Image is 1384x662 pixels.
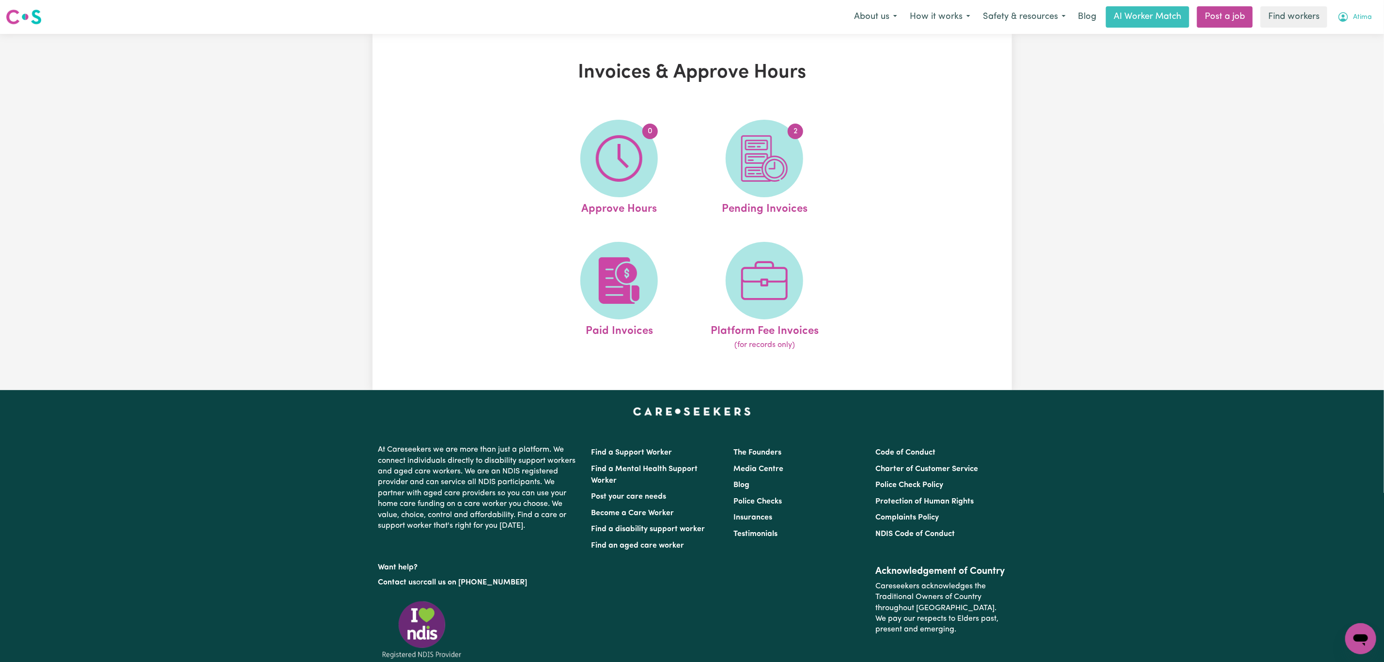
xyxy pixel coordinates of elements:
[586,319,653,340] span: Paid Invoices
[733,481,749,489] a: Blog
[875,514,939,521] a: Complaints Policy
[378,441,580,535] p: At Careseekers we are more than just a platform. We connect individuals directly to disability su...
[695,242,834,351] a: Platform Fee Invoices(for records only)
[875,566,1006,577] h2: Acknowledgement of Country
[848,7,903,27] button: About us
[788,124,803,139] span: 2
[424,579,528,586] a: call us on [PHONE_NUMBER]
[633,408,751,415] a: Careseekers home page
[733,514,772,521] a: Insurances
[6,6,42,28] a: Careseekers logo
[875,481,943,489] a: Police Check Policy
[378,599,466,660] img: Registered NDIS provider
[875,465,978,473] a: Charter of Customer Service
[591,493,667,501] a: Post your care needs
[378,558,580,573] p: Want help?
[1345,623,1376,654] iframe: Button to launch messaging window, conversation in progress
[875,530,955,538] a: NDIS Code of Conduct
[977,7,1072,27] button: Safety & resources
[6,8,42,26] img: Careseekers logo
[875,498,974,505] a: Protection of Human Rights
[591,449,672,457] a: Find a Support Worker
[875,449,935,457] a: Code of Conduct
[549,120,689,218] a: Approve Hours
[1260,6,1327,28] a: Find workers
[378,573,580,592] p: or
[734,339,795,351] span: (for records only)
[581,197,657,218] span: Approve Hours
[591,525,705,533] a: Find a disability support worker
[1106,6,1189,28] a: AI Worker Match
[378,579,417,586] a: Contact us
[591,509,674,517] a: Become a Care Worker
[1072,6,1102,28] a: Blog
[875,577,1006,639] p: Careseekers acknowledges the Traditional Owners of Country throughout [GEOGRAPHIC_DATA]. We pay o...
[733,530,778,538] a: Testimonials
[733,465,783,473] a: Media Centre
[591,542,684,550] a: Find an aged care worker
[1353,12,1372,23] span: Atima
[1197,6,1253,28] a: Post a job
[733,449,781,457] a: The Founders
[711,319,819,340] span: Platform Fee Invoices
[485,61,900,84] h1: Invoices & Approve Hours
[549,242,689,351] a: Paid Invoices
[733,498,782,505] a: Police Checks
[1331,7,1378,27] button: My Account
[903,7,977,27] button: How it works
[642,124,658,139] span: 0
[722,197,808,218] span: Pending Invoices
[695,120,834,218] a: Pending Invoices
[591,465,698,485] a: Find a Mental Health Support Worker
